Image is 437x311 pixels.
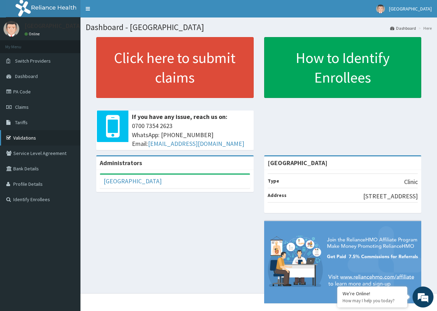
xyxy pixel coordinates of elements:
[268,178,279,184] b: Type
[264,221,422,303] img: provider-team-banner.png
[3,21,19,37] img: User Image
[86,23,432,32] h1: Dashboard - [GEOGRAPHIC_DATA]
[268,159,327,167] strong: [GEOGRAPHIC_DATA]
[363,192,418,201] p: [STREET_ADDRESS]
[15,73,38,79] span: Dashboard
[268,192,287,198] b: Address
[15,119,28,126] span: Tariffs
[24,23,82,29] p: [GEOGRAPHIC_DATA]
[376,5,385,13] img: User Image
[343,290,402,297] div: We're Online!
[104,177,162,185] a: [GEOGRAPHIC_DATA]
[132,121,250,148] span: 0700 7354 2623 WhatsApp: [PHONE_NUMBER] Email:
[404,177,418,186] p: Clinic
[96,37,254,98] a: Click here to submit claims
[417,25,432,31] li: Here
[15,58,51,64] span: Switch Providers
[264,37,422,98] a: How to Identify Enrollees
[390,25,416,31] a: Dashboard
[100,159,142,167] b: Administrators
[15,104,29,110] span: Claims
[389,6,432,12] span: [GEOGRAPHIC_DATA]
[132,113,227,121] b: If you have any issue, reach us on:
[343,298,402,304] p: How may I help you today?
[24,31,41,36] a: Online
[148,140,244,148] a: [EMAIL_ADDRESS][DOMAIN_NAME]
